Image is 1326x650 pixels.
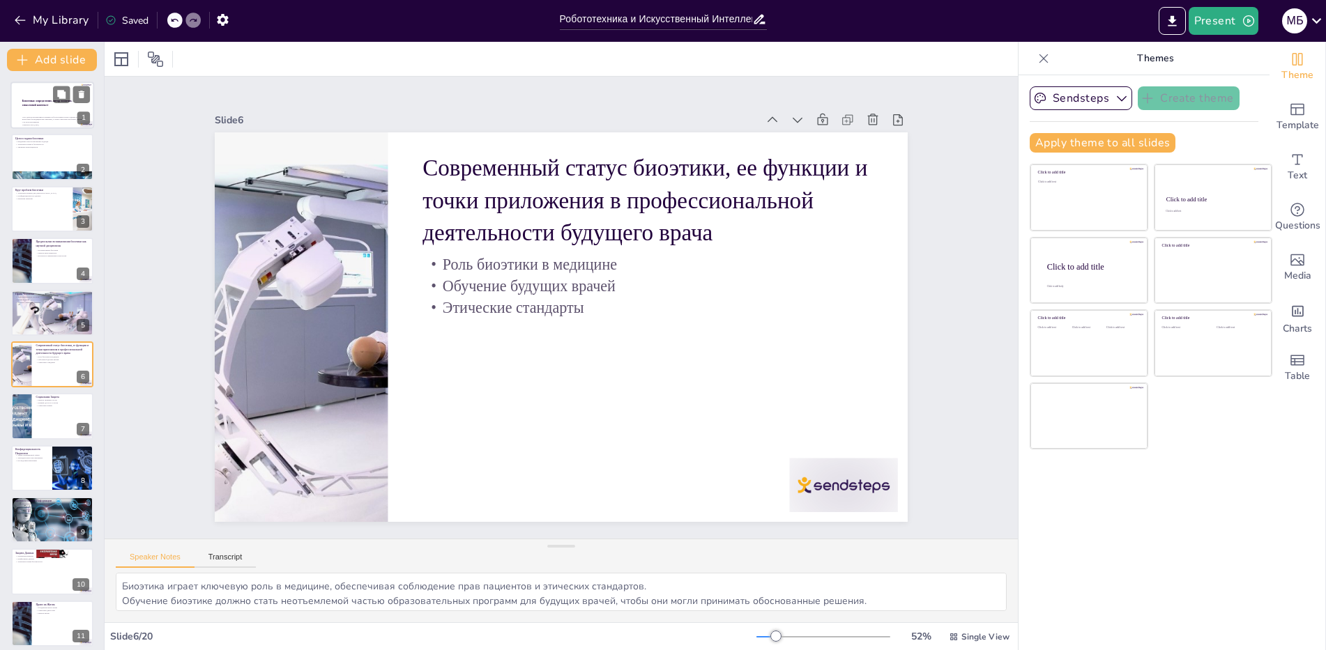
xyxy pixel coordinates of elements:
[15,301,89,304] p: Участие в принятии решений
[36,358,89,361] p: Обучение будущих врачей
[1283,321,1312,336] span: Charts
[11,445,93,491] div: 8
[15,188,69,192] p: Круг проблем биоэтики
[11,601,93,647] div: 11
[15,459,48,462] p: Последствия нарушения
[36,603,89,607] p: Право на Жизнь
[15,559,89,562] p: Этические нормы безопасности
[1285,369,1310,384] span: Table
[110,630,756,643] div: Slide 6 / 20
[11,341,93,387] div: 6
[77,474,89,487] div: 8
[22,100,73,107] strong: Биоэтика: определение, автор понятия, смысловой контекст
[422,152,873,249] p: Современный статус биоэтики, ее функции и точки приложения в профессиональной деятельности будуще...
[77,215,89,228] div: 3
[1138,86,1240,110] button: Create theme
[116,552,195,568] button: Speaker Notes
[15,551,89,555] p: Защита Данных
[1189,7,1258,35] button: Present
[1047,284,1135,287] div: Click to add body
[1284,268,1311,284] span: Media
[961,631,1009,642] span: Single View
[15,508,89,511] p: Этические нормы доступа
[195,552,257,568] button: Transcript
[1162,243,1262,248] div: Click to add title
[15,298,89,301] p: Право на отказ
[422,254,873,275] p: Роль биоэтики в медицине
[15,140,89,143] p: Внедрение технологий меняет подходы
[77,319,89,332] div: 5
[22,116,85,123] p: Этот доклад рассматривает влияние робототехники и искусственного интеллекта на медицинские практи...
[11,238,93,284] div: 4
[1106,326,1138,330] div: Click to add text
[77,112,90,125] div: 1
[15,555,89,557] p: Механизмы защиты
[11,134,93,180] div: 2
[15,505,89,508] p: Защита прав пациентов
[7,49,97,71] button: Add slide
[15,194,69,197] p: Конфиденциальность данных
[1270,293,1325,343] div: Add charts and graphs
[15,292,89,296] p: Права Человека
[15,557,89,560] p: Шифрование данных
[1038,326,1069,330] div: Click to add text
[1270,42,1325,92] div: Change the overall theme
[422,275,873,297] p: Обучение будущих врачей
[1030,86,1132,110] button: Sendsteps
[1166,196,1259,203] div: Click to add title
[560,9,752,29] input: Insert title
[11,548,93,594] div: 10
[77,526,89,539] div: 9
[15,447,48,455] p: Конфиденциальность Пациентов
[1162,326,1206,330] div: Click to add text
[36,609,89,612] p: Этические дискуссии
[36,356,89,359] p: Роль биоэтики в медицине
[36,252,89,255] p: Защита прав пациентов
[15,503,89,506] p: Уполномоченные лица
[1282,7,1307,35] button: М Б
[73,630,89,642] div: 11
[1275,218,1320,233] span: Questions
[1282,8,1307,33] div: М Б
[1217,326,1260,330] div: Click to add text
[1277,118,1319,133] span: Template
[36,396,89,400] p: Социальная Защита
[15,456,48,459] p: Законодательное регулирование
[11,497,93,543] div: 9
[36,249,89,252] p: Возникновение биоэтики
[73,578,89,591] div: 10
[77,423,89,435] div: 7
[1159,7,1186,35] button: Export to PowerPoint
[1072,326,1104,330] div: Click to add text
[10,9,95,31] button: My Library
[1166,210,1258,212] div: Click to add text
[36,606,89,609] p: Фундаментальное право
[110,48,132,70] div: Layout
[36,612,89,614] p: Защита жизни
[10,82,94,129] div: 1
[422,297,873,318] p: Этические стандарты
[904,630,938,643] div: 52 %
[36,343,89,355] p: Современный статус биоэтики, ее функции и точки приложения в профессиональной деятельности будуще...
[1270,343,1325,393] div: Add a table
[1038,180,1138,184] div: Click to add text
[15,143,89,146] p: Этические нормы и безопасность
[116,573,1007,611] textarea: Биоэтика играет ключевую роль в медицине, обеспечивая соблюдение прав пациентов и этических станд...
[147,51,164,68] span: Position
[36,254,89,257] p: Безопасное применение технологий
[77,164,89,176] div: 2
[11,290,93,336] div: 5
[53,86,70,102] button: Duplicate Slide
[1288,168,1307,183] span: Text
[1055,42,1256,75] p: Themes
[1038,316,1138,320] div: Click to add title
[215,114,757,127] div: Slide 6
[1047,261,1136,271] div: Click to add title
[77,268,89,280] div: 4
[11,186,93,232] div: 3
[22,123,85,126] p: Generated with [URL]
[15,295,89,298] p: Информированное согласие
[1030,133,1175,153] button: Apply theme to all slides
[105,14,148,27] div: Saved
[1270,192,1325,242] div: Get real-time input from your audience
